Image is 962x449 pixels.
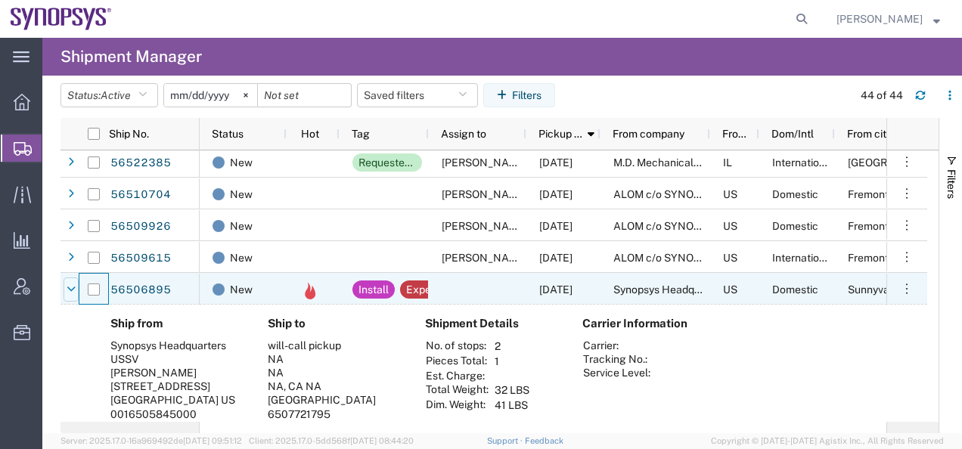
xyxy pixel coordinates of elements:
span: New [230,178,253,210]
span: US [723,188,737,200]
img: logo [11,8,112,30]
div: Expedite [406,280,449,299]
span: Chris Potter [836,11,923,27]
div: NA, CA NA [GEOGRAPHIC_DATA] [268,379,401,407]
span: Fremont [848,220,889,232]
th: No. of stops: [425,339,489,354]
span: Active [101,89,131,101]
th: Est. Charge: [425,369,489,382]
div: Install [358,280,389,299]
span: [DATE] 08:44:20 [350,436,414,445]
span: International [772,252,834,264]
div: NA [268,366,401,379]
span: Ship No. [109,128,149,140]
span: Kris Ford [442,220,528,232]
span: Filters [945,169,957,199]
span: Domestic [772,283,818,296]
button: Saved filters [357,83,478,107]
td: 2 [489,339,535,354]
span: [DATE] 09:51:12 [183,436,242,445]
span: From city [847,128,892,140]
span: From country [722,128,753,140]
span: Client: 2025.17.0-5dd568f [249,436,414,445]
span: Kris Ford [442,188,528,200]
th: Pieces Total: [425,354,489,369]
div: Requested add'l. details [358,153,416,172]
span: Synopsys Headquarters USSV [613,283,759,296]
div: Synopsys Headquarters USSV [110,339,244,366]
span: Domestic [772,188,818,200]
span: US [723,252,737,264]
th: Service Level: [582,366,651,379]
h4: Shipment Details [425,317,558,330]
span: 08/18/2025 [539,252,573,264]
span: 08/18/2025 [539,283,573,296]
span: Hot [301,128,319,140]
span: From company [613,128,684,140]
span: ALOM c/o SYNOPSYS [613,220,720,232]
span: Sunnyvale [848,283,898,296]
h4: Carrier Information [582,317,703,330]
span: International [772,156,834,169]
span: New [230,210,253,242]
span: Fremont [848,188,889,200]
span: Tag [352,128,370,140]
span: Server: 2025.17.0-16a969492de [61,436,242,445]
span: US [723,220,737,232]
td: 32 LBS [489,382,535,398]
span: New [230,147,253,178]
div: 6507721795 [268,407,401,421]
td: 1 [489,354,535,369]
div: [PERSON_NAME] [110,366,244,379]
button: [PERSON_NAME] [836,10,941,28]
a: 56509926 [110,215,172,239]
h4: Shipment Manager [61,38,202,76]
th: Tracking No.: [582,352,651,366]
span: Pickup date [538,128,583,140]
th: Total Weight: [425,382,489,398]
span: M.D. Mechanical Devices Ltd [613,156,752,169]
span: Rachelle Varela [442,156,528,169]
div: [STREET_ADDRESS] [110,379,244,393]
span: ALOM c/o SYNOPSYS [613,252,720,264]
div: NA [268,352,401,366]
a: Support [487,436,525,445]
span: New [230,242,253,274]
div: 0016505845000 [110,407,244,421]
span: IL [723,156,732,169]
button: Status:Active [61,83,158,107]
span: 08/18/2025 [539,220,573,232]
span: Dom/Intl [771,128,814,140]
th: Carrier: [582,339,651,352]
span: ALOM c/o SYNOPSYS [613,188,720,200]
h4: Ship to [268,317,401,330]
a: 56506895 [110,278,172,302]
div: [GEOGRAPHIC_DATA] US [110,393,244,407]
span: US [723,283,737,296]
span: Haifa [848,156,956,169]
td: 41 LBS [489,398,535,413]
div: 44 of 44 [861,88,903,104]
input: Not set [164,84,257,107]
a: 56510704 [110,183,172,207]
a: 56509615 [110,246,172,271]
a: Feedback [525,436,563,445]
span: Kris Ford [442,252,528,264]
a: 56522385 [110,151,172,175]
span: Fremont [848,252,889,264]
span: Assign to [441,128,486,140]
span: 08/18/2025 [539,188,573,200]
button: Filters [483,83,555,107]
span: Domestic [772,220,818,232]
h4: Ship from [110,317,244,330]
th: Dim. Weight: [425,398,489,413]
span: Copyright © [DATE]-[DATE] Agistix Inc., All Rights Reserved [711,435,944,447]
input: Not set [258,84,351,107]
div: will-call pickup [268,339,401,352]
span: 08/18/2025 [539,156,573,169]
span: New [230,274,253,305]
span: Status [212,128,244,140]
